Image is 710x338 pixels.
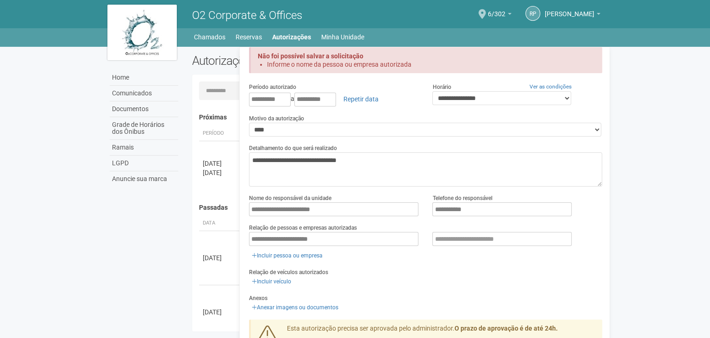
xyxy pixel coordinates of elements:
a: Minha Unidade [321,31,364,44]
strong: Não foi possível salvar a solicitação [258,52,363,60]
th: Período [199,126,241,141]
span: O2 Corporate & Offices [192,9,302,22]
a: Anexar imagens ou documentos [249,302,341,313]
label: Relação de pessoas e empresas autorizadas [249,224,357,232]
span: 6/302 [488,1,505,18]
h4: Próximas [199,114,596,121]
span: RAFAEL PELLEGRINO MEDEIROS PENNA BASTOS [545,1,594,18]
label: Telefone do responsável [432,194,492,202]
li: Informe o nome da pessoa ou empresa autorizada [267,60,586,69]
div: [DATE] [203,253,237,263]
div: [DATE] [203,159,237,168]
a: Autorizações [272,31,311,44]
a: Repetir data [337,91,385,107]
th: Data [199,216,241,231]
a: LGPD [110,156,178,171]
a: Chamados [194,31,225,44]
img: logo.jpg [107,5,177,60]
a: Ramais [110,140,178,156]
a: Comunicados [110,86,178,101]
label: Período autorizado [249,83,296,91]
a: Home [110,70,178,86]
h4: Passadas [199,204,596,211]
a: Grade de Horários dos Ônibus [110,117,178,140]
a: RP [525,6,540,21]
label: Motivo da autorização [249,114,304,123]
label: Horário [432,83,451,91]
label: Relação de veículos autorizados [249,268,328,276]
a: Ver as condições [529,83,572,90]
a: Incluir pessoa ou empresa [249,250,325,261]
a: Reservas [236,31,262,44]
a: 6/302 [488,12,511,19]
label: Nome do responsável da unidade [249,194,331,202]
a: Anuncie sua marca [110,171,178,187]
a: Incluir veículo [249,276,294,287]
label: Detalhamento do que será realizado [249,144,337,152]
a: [PERSON_NAME] [545,12,600,19]
div: [DATE] [203,168,237,177]
h2: Autorizações [192,54,390,68]
label: Anexos [249,294,268,302]
strong: O prazo de aprovação é de até 24h. [455,325,558,332]
div: [DATE] [203,307,237,317]
div: a [249,91,419,107]
a: Documentos [110,101,178,117]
